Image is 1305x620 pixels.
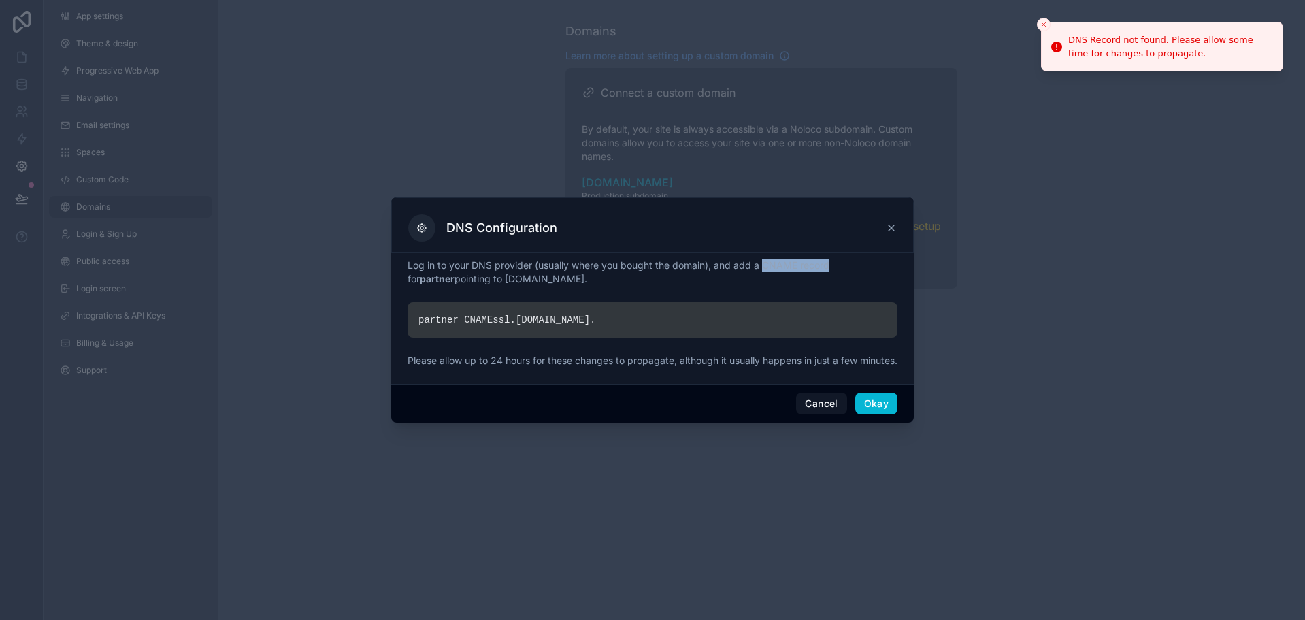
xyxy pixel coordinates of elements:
button: Cancel [796,393,846,414]
h3: DNS Configuration [446,220,557,236]
p: Log in to your DNS provider (usually where you bought the domain), and add a CNAME record for poi... [408,259,897,286]
button: Okay [855,393,897,414]
strong: partner [420,273,455,284]
div: DNS Record not found. Please allow some time for changes to propagate. [1068,33,1272,60]
button: Close toast [1037,18,1051,31]
p: Please allow up to 24 hours for these changes to propagate, although it usually happens in just a... [408,354,897,368]
div: partner CNAME ssl. [DOMAIN_NAME] . [408,302,897,338]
